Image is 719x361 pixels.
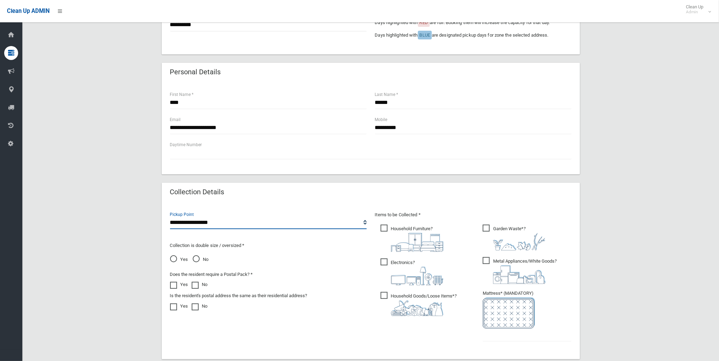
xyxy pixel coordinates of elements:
img: 36c1b0289cb1767239cdd3de9e694f19.png [493,265,545,284]
span: Clean Up [682,4,710,15]
label: Does the resident require a Postal Pack? * [170,270,253,279]
span: Household Goods/Loose Items* [381,292,457,316]
img: 4fd8a5c772b2c999c83690221e5242e0.png [493,233,545,250]
label: No [192,280,208,289]
span: RED [420,20,428,25]
img: 394712a680b73dbc3d2a6a3a7ffe5a07.png [391,267,443,285]
p: Items to be Collected * [375,211,572,219]
span: Metal Appliances/White Goods [483,257,557,284]
label: No [192,302,208,310]
span: Electronics [381,258,443,285]
small: Admin [686,9,703,15]
header: Collection Details [162,185,233,199]
i: ? [391,226,443,252]
label: Yes [170,280,188,289]
i: ? [391,293,457,316]
img: e7408bece873d2c1783593a074e5cb2f.png [483,298,535,329]
i: ? [391,260,443,285]
span: Clean Up ADMIN [7,8,49,14]
i: ? [493,258,557,284]
span: Mattress* (MANDATORY) [483,291,572,329]
span: Yes [170,255,188,264]
img: aa9efdbe659d29b613fca23ba79d85cb.png [391,233,443,252]
p: Days highlighted with are full. Booking them will increase the capacity for that day. [375,18,572,27]
header: Personal Details [162,65,229,79]
p: Collection is double size / oversized * [170,241,367,250]
span: No [193,255,209,264]
span: Garden Waste* [483,225,545,250]
p: Days highlighted with are designated pickup days for zone the selected address. [375,31,572,39]
img: b13cc3517677393f34c0a387616ef184.png [391,300,443,316]
label: Yes [170,302,188,310]
label: Is the resident's postal address the same as their residential address? [170,292,307,300]
span: BLUE [420,32,430,38]
i: ? [493,226,545,250]
span: Household Furniture [381,225,443,252]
